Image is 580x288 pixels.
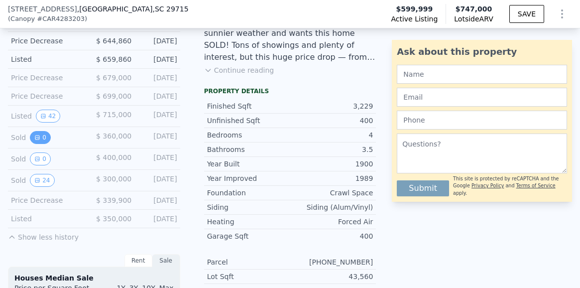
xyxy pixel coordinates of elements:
[8,228,79,242] button: Show less history
[290,144,373,154] div: 3.5
[207,101,290,111] div: Finished Sqft
[396,4,433,14] span: $599,999
[139,36,177,46] div: [DATE]
[96,92,131,100] span: $ 699,000
[96,74,131,82] span: $ 679,000
[139,174,177,187] div: [DATE]
[397,180,449,196] button: Submit
[290,272,373,282] div: 43,560
[204,15,376,63] div: Seller is ready to trade Carolina skies for sunnier weather and wants this home SOLD! Tons of sho...
[207,144,290,154] div: Bathrooms
[207,202,290,212] div: Siding
[96,196,131,204] span: $ 339,900
[516,183,556,188] a: Terms of Service
[11,214,86,224] div: Listed
[30,174,54,187] button: View historical data
[290,130,373,140] div: 4
[139,131,177,144] div: [DATE]
[552,4,572,24] button: Show Options
[397,111,567,130] input: Phone
[207,231,290,241] div: Garage Sqft
[30,131,51,144] button: View historical data
[290,116,373,126] div: 400
[77,4,189,14] span: , [GEOGRAPHIC_DATA]
[8,4,77,14] span: [STREET_ADDRESS]
[30,152,51,165] button: View historical data
[11,91,86,101] div: Price Decrease
[391,14,438,24] span: Active Listing
[204,87,376,95] div: Property details
[139,195,177,205] div: [DATE]
[11,54,86,64] div: Listed
[453,175,567,197] div: This site is protected by reCAPTCHA and the Google and apply.
[139,214,177,224] div: [DATE]
[204,65,274,75] button: Continue reading
[11,152,86,165] div: Sold
[397,45,567,59] div: Ask about this property
[96,132,131,140] span: $ 360,000
[290,257,373,267] div: [PHONE_NUMBER]
[152,5,188,13] span: , SC 29715
[290,231,373,241] div: 400
[152,254,180,267] div: Sale
[139,152,177,165] div: [DATE]
[290,188,373,198] div: Crawl Space
[207,130,290,140] div: Bedrooms
[96,175,131,183] span: $ 300,000
[290,202,373,212] div: Siding (Alum/Vinyl)
[509,5,544,23] button: SAVE
[11,131,86,144] div: Sold
[10,14,35,24] span: Canopy
[290,217,373,227] div: Forced Air
[36,110,60,123] button: View historical data
[454,14,493,24] span: Lotside ARV
[456,5,492,13] span: $747,000
[207,217,290,227] div: Heating
[207,159,290,169] div: Year Built
[139,91,177,101] div: [DATE]
[11,73,86,83] div: Price Decrease
[290,173,373,183] div: 1989
[207,173,290,183] div: Year Improved
[8,14,87,24] div: ( )
[397,88,567,107] input: Email
[290,101,373,111] div: 3,229
[207,257,290,267] div: Parcel
[11,36,86,46] div: Price Decrease
[11,174,86,187] div: Sold
[96,153,131,161] span: $ 400,000
[139,110,177,123] div: [DATE]
[96,55,131,63] span: $ 659,860
[96,111,131,119] span: $ 715,000
[207,272,290,282] div: Lot Sqft
[96,215,131,223] span: $ 350,000
[11,195,86,205] div: Price Decrease
[37,14,85,24] span: # CAR4283203
[139,54,177,64] div: [DATE]
[471,183,504,188] a: Privacy Policy
[139,73,177,83] div: [DATE]
[96,37,131,45] span: $ 644,860
[14,273,174,283] div: Houses Median Sale
[290,159,373,169] div: 1900
[207,116,290,126] div: Unfinished Sqft
[207,188,290,198] div: Foundation
[124,254,152,267] div: Rent
[11,110,86,123] div: Listed
[397,65,567,84] input: Name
